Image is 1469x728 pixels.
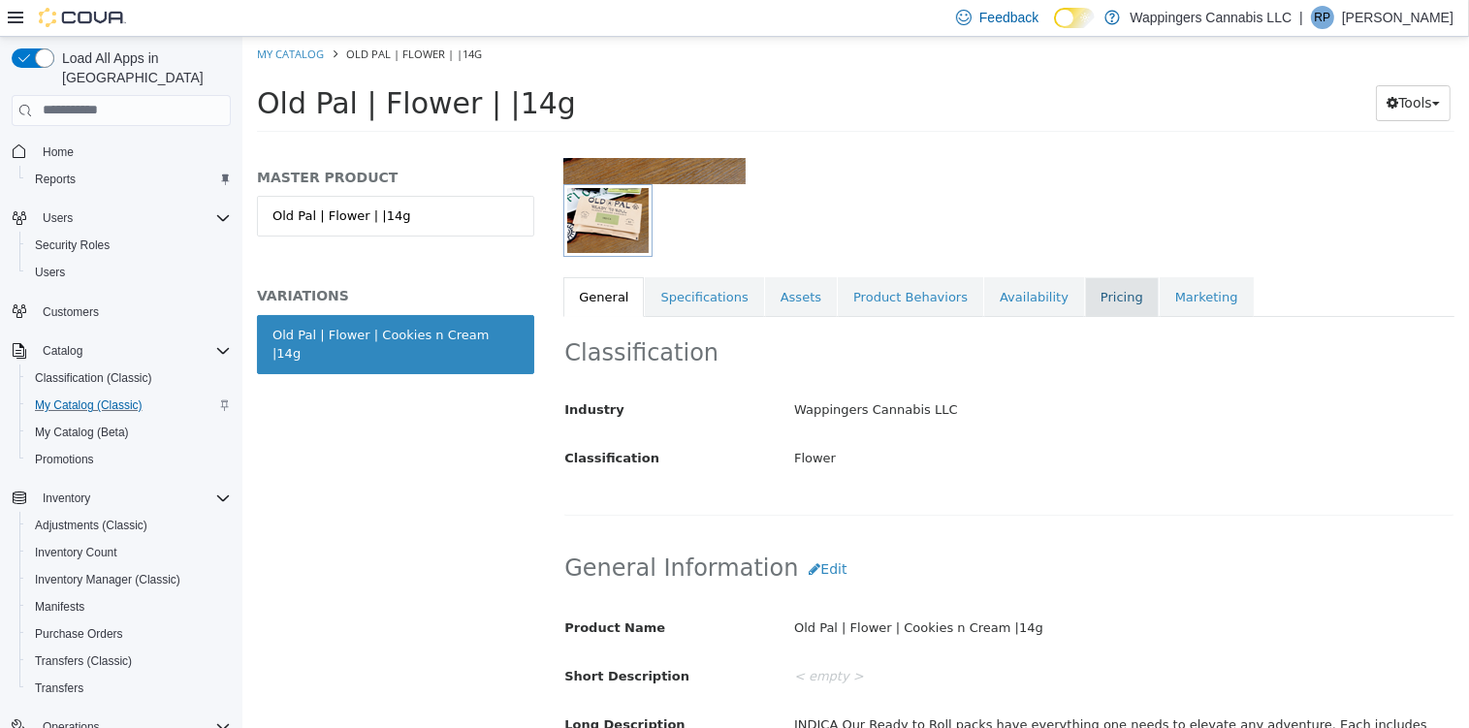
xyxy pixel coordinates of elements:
[35,206,80,230] button: Users
[322,414,417,428] span: Classification
[556,515,615,551] button: Edit
[27,622,131,646] a: Purchase Orders
[1134,48,1208,84] button: Tools
[15,250,292,268] h5: VARIATIONS
[15,132,292,149] h5: MASTER PRODUCT
[35,140,231,164] span: Home
[27,448,231,471] span: Promotions
[15,159,292,200] a: Old Pal | Flower | |14g
[35,425,129,440] span: My Catalog (Beta)
[27,234,117,257] a: Security Roles
[19,620,239,648] button: Purchase Orders
[104,10,240,24] span: Old Pal | Flower | |14g
[322,681,442,695] span: Long Description
[35,487,231,510] span: Inventory
[537,623,1226,657] div: < empty >
[35,339,90,363] button: Catalog
[19,512,239,539] button: Adjustments (Classic)
[35,141,81,164] a: Home
[19,566,239,593] button: Inventory Manager (Classic)
[19,539,239,566] button: Inventory Count
[43,304,99,320] span: Customers
[35,237,110,253] span: Security Roles
[35,206,231,230] span: Users
[35,626,123,642] span: Purchase Orders
[4,485,239,512] button: Inventory
[35,370,152,386] span: Classification (Classic)
[4,138,239,166] button: Home
[19,419,239,446] button: My Catalog (Beta)
[322,584,423,598] span: Product Name
[27,595,92,618] a: Manifests
[537,575,1226,609] div: Old Pal | Flower | Cookies n Cream |14g
[322,632,447,647] span: Short Description
[4,205,239,232] button: Users
[27,568,231,591] span: Inventory Manager (Classic)
[35,572,180,587] span: Inventory Manager (Classic)
[4,298,239,326] button: Customers
[27,541,231,564] span: Inventory Count
[35,545,117,560] span: Inventory Count
[35,681,83,696] span: Transfers
[15,10,81,24] a: My Catalog
[322,365,382,380] span: Industry
[27,234,231,257] span: Security Roles
[27,649,231,673] span: Transfers (Classic)
[43,491,90,506] span: Inventory
[27,622,231,646] span: Purchase Orders
[43,343,82,359] span: Catalog
[35,452,94,467] span: Promotions
[19,166,239,193] button: Reports
[1054,8,1095,28] input: Dark Mode
[595,240,741,281] a: Product Behaviors
[322,301,1211,332] h2: Classification
[43,144,74,160] span: Home
[27,649,140,673] a: Transfers (Classic)
[35,487,98,510] button: Inventory
[15,49,334,83] span: Old Pal | Flower | |14g
[30,289,276,327] div: Old Pal | Flower | Cookies n Cream |14g
[27,595,231,618] span: Manifests
[1054,28,1055,29] span: Dark Mode
[321,240,401,281] a: General
[537,357,1226,391] div: Wappingers Cannabis LLC
[843,240,916,281] a: Pricing
[35,300,231,324] span: Customers
[742,240,842,281] a: Availability
[35,518,147,533] span: Adjustments (Classic)
[27,421,231,444] span: My Catalog (Beta)
[979,8,1038,27] span: Feedback
[27,168,83,191] a: Reports
[27,366,231,390] span: Classification (Classic)
[35,172,76,187] span: Reports
[19,675,239,702] button: Transfers
[19,392,239,419] button: My Catalog (Classic)
[1315,6,1331,29] span: RP
[39,8,126,27] img: Cova
[27,541,125,564] a: Inventory Count
[1299,6,1303,29] p: |
[27,394,150,417] a: My Catalog (Classic)
[19,593,239,620] button: Manifests
[19,446,239,473] button: Promotions
[27,677,231,700] span: Transfers
[402,240,521,281] a: Specifications
[27,421,137,444] a: My Catalog (Beta)
[35,653,132,669] span: Transfers (Classic)
[917,240,1011,281] a: Marketing
[523,240,594,281] a: Assets
[27,261,73,284] a: Users
[537,405,1226,439] div: Flower
[1130,6,1292,29] p: Wappingers Cannabis LLC
[27,366,160,390] a: Classification (Classic)
[322,515,1211,551] h2: General Information
[35,339,231,363] span: Catalog
[43,210,73,226] span: Users
[27,168,231,191] span: Reports
[27,514,155,537] a: Adjustments (Classic)
[27,568,188,591] a: Inventory Manager (Classic)
[54,48,231,87] span: Load All Apps in [GEOGRAPHIC_DATA]
[27,394,231,417] span: My Catalog (Classic)
[27,448,102,471] a: Promotions
[19,259,239,286] button: Users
